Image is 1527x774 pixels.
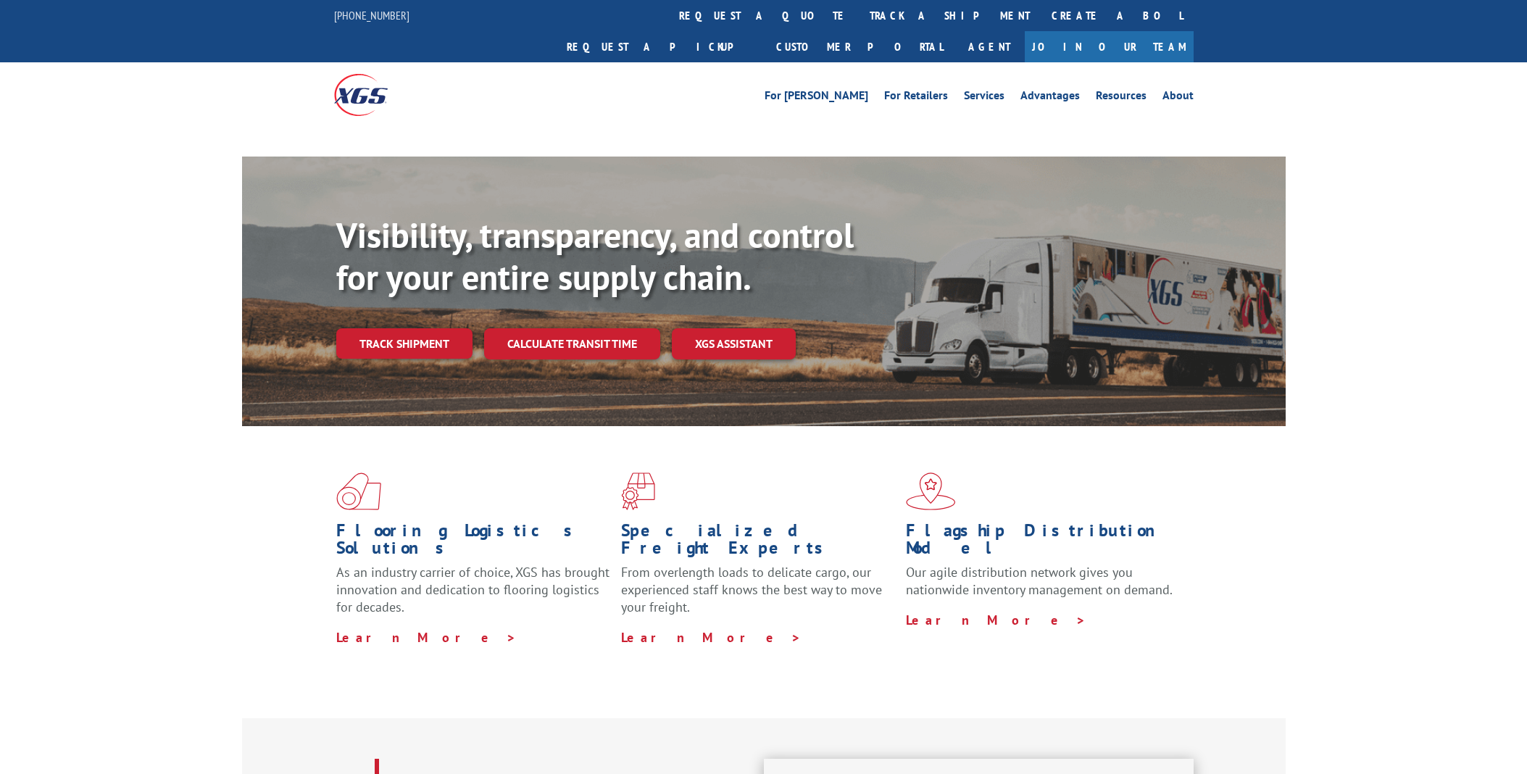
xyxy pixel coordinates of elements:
img: xgs-icon-total-supply-chain-intelligence-red [336,473,381,510]
h1: Specialized Freight Experts [621,522,895,564]
h1: Flooring Logistics Solutions [336,522,610,564]
a: Learn More > [906,612,1086,628]
a: Join Our Team [1025,31,1194,62]
a: Customer Portal [765,31,954,62]
a: [PHONE_NUMBER] [334,8,409,22]
img: xgs-icon-focused-on-flooring-red [621,473,655,510]
a: For [PERSON_NAME] [765,90,868,106]
a: Calculate transit time [484,328,660,359]
a: Learn More > [621,629,802,646]
img: xgs-icon-flagship-distribution-model-red [906,473,956,510]
h1: Flagship Distribution Model [906,522,1180,564]
a: About [1162,90,1194,106]
span: As an industry carrier of choice, XGS has brought innovation and dedication to flooring logistics... [336,564,609,615]
a: Resources [1096,90,1147,106]
b: Visibility, transparency, and control for your entire supply chain. [336,212,854,299]
a: For Retailers [884,90,948,106]
a: Track shipment [336,328,473,359]
span: Our agile distribution network gives you nationwide inventory management on demand. [906,564,1173,598]
a: Agent [954,31,1025,62]
a: XGS ASSISTANT [672,328,796,359]
a: Advantages [1020,90,1080,106]
a: Request a pickup [556,31,765,62]
a: Learn More > [336,629,517,646]
p: From overlength loads to delicate cargo, our experienced staff knows the best way to move your fr... [621,564,895,628]
a: Services [964,90,1004,106]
